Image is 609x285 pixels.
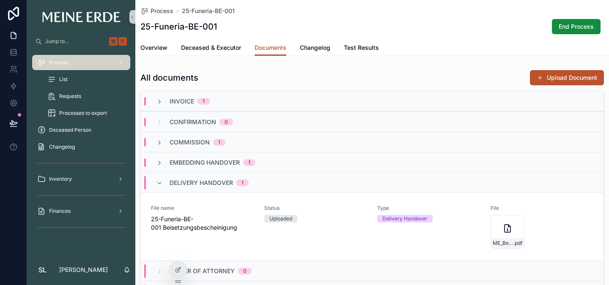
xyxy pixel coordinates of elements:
[140,7,173,15] a: Process
[119,38,126,45] span: K
[248,159,250,166] div: 1
[140,40,167,57] a: Overview
[182,7,235,15] a: 25-Funeria-BE-001
[170,179,233,187] span: Delivery Handover
[49,176,72,182] span: Inventory
[243,268,247,274] div: 0
[59,266,108,274] p: [PERSON_NAME]
[181,40,241,57] a: Deceased & Executor
[27,49,135,245] div: scrollable content
[382,215,428,223] div: Delivery Handover
[49,208,71,214] span: Finances
[170,97,194,106] span: Invoice
[255,43,286,52] span: Documents
[32,34,130,49] button: Jump to...K
[170,138,210,147] span: Commission
[513,240,522,247] span: .pdf
[170,267,235,275] span: Power of attorney
[141,193,604,261] a: File name25-Funeria-BE-001 BeisetzungsbescheinigungStatusUploadedTypeDelivery HandoverFileME_Beis...
[181,43,241,52] span: Deceased & Executor
[255,40,286,56] a: Documents
[344,43,379,52] span: Test Results
[59,110,107,117] span: Processes to export
[32,55,130,70] a: Process
[42,12,121,22] img: App logo
[300,40,330,57] a: Changelog
[32,122,130,138] a: Deceased Person
[49,59,69,66] span: Process
[49,144,75,150] span: Changelog
[59,76,68,83] span: List
[45,38,106,45] span: Jump to...
[300,43,330,52] span: Changelog
[42,72,130,87] a: List
[203,98,205,105] div: 1
[151,7,173,15] span: Process
[241,179,244,186] div: 1
[493,240,513,247] span: ME_Beisetzungsbescheinigung_25-Funeria-BE-001_Gisela-Robra
[552,19,601,34] button: End Process
[42,89,130,104] a: Requests
[170,118,216,126] span: Confirmation
[32,204,130,219] a: Finances
[140,72,198,84] h1: All documents
[38,265,47,275] span: SL
[49,127,91,133] span: Deceased Person
[32,171,130,187] a: Inventory
[140,43,167,52] span: Overview
[225,119,228,125] div: 0
[491,205,594,212] span: File
[218,139,220,146] div: 1
[530,70,604,85] button: Upload Document
[344,40,379,57] a: Test Results
[32,139,130,155] a: Changelog
[140,21,217,33] h1: 25-Funeria-BE-001
[269,215,292,223] div: Uploaded
[559,22,594,31] span: End Process
[377,205,480,212] span: Type
[170,158,240,167] span: Embedding Handover
[1,41,16,56] iframe: Spotlight
[59,93,81,100] span: Requests
[151,215,254,232] span: 25-Funeria-BE-001 Beisetzungsbescheinigung
[264,205,368,212] span: Status
[42,106,130,121] a: Processes to export
[151,205,254,212] span: File name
